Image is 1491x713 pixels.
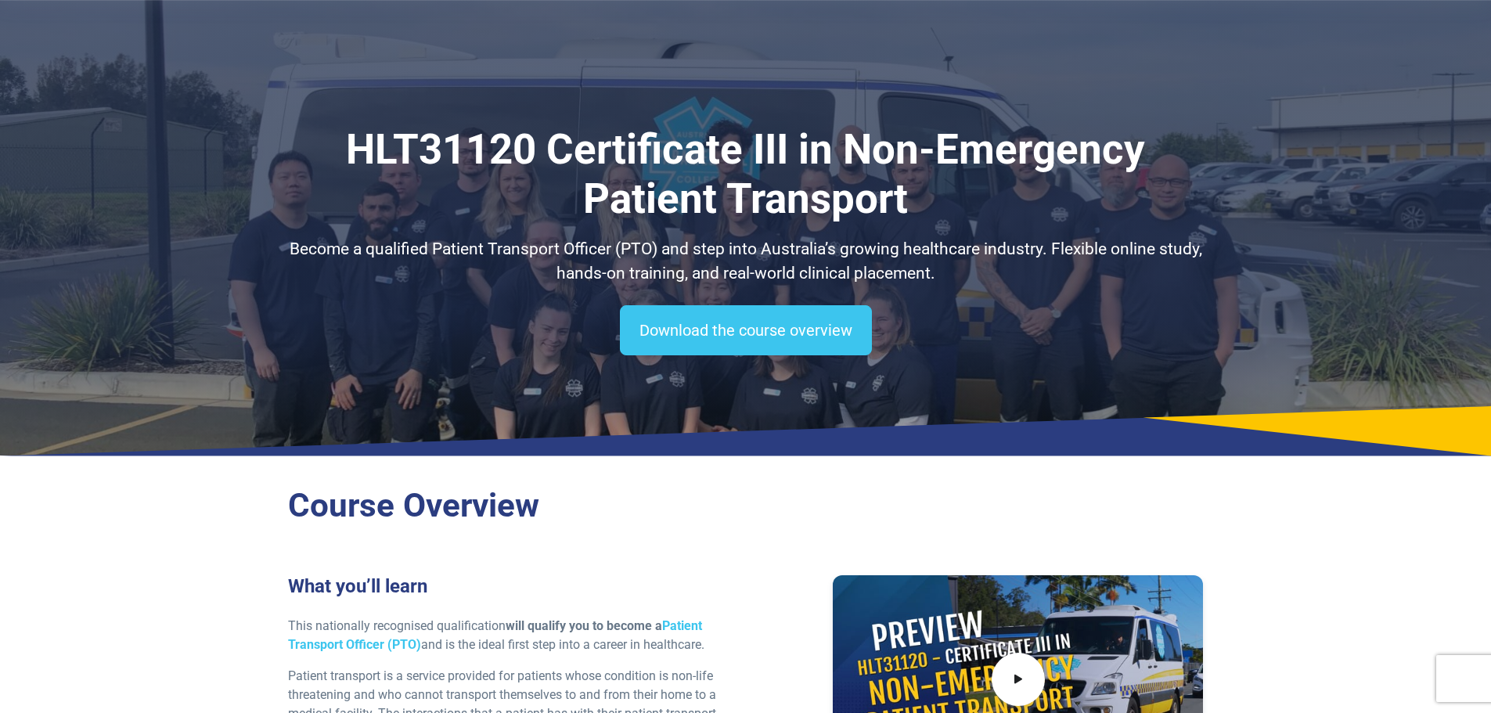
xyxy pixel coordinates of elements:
p: This nationally recognised qualification and is the ideal first step into a career in healthcare. [288,617,736,654]
strong: will qualify you to become a [288,618,702,652]
h2: Course Overview [288,486,1204,526]
h1: HLT31120 Certificate III in Non-Emergency Patient Transport [288,125,1204,225]
h3: What you’ll learn [288,575,736,598]
a: Patient Transport Officer (PTO) [288,618,702,652]
a: Download the course overview [620,305,872,355]
p: Become a qualified Patient Transport Officer (PTO) and step into Australia’s growing healthcare i... [288,237,1204,286]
